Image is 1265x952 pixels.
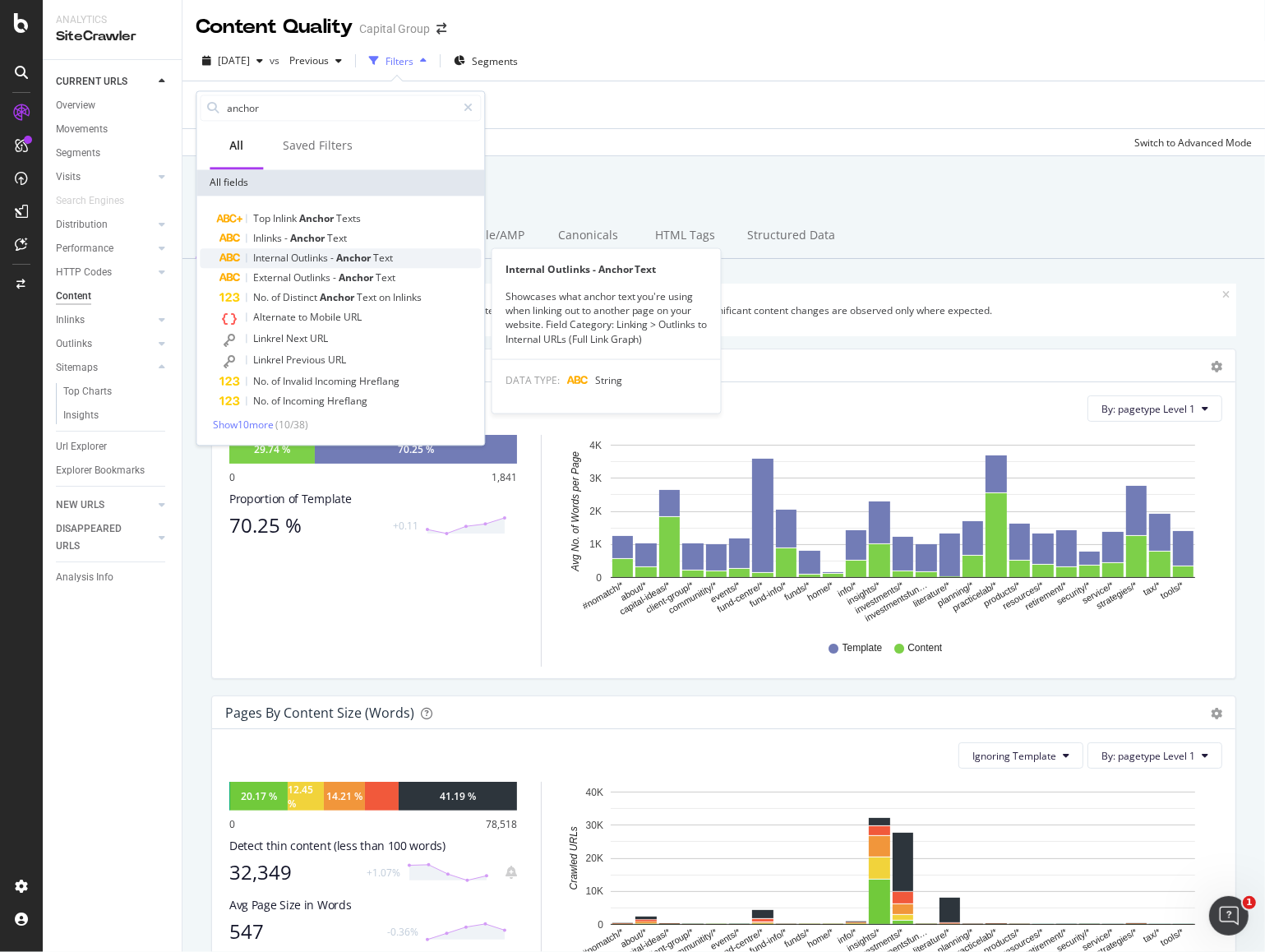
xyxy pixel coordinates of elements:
span: Anchor [336,251,373,265]
span: Template [843,641,883,655]
div: Insights [63,407,99,424]
span: Previous [283,53,329,67]
span: of [271,374,283,388]
text: 10K [586,886,603,898]
div: Switch to Advanced Mode [1134,136,1252,150]
div: Movements [56,121,108,138]
div: Content Quality [196,13,353,41]
text: 1K [589,539,602,551]
a: Inlinks [56,312,154,329]
div: Avg Page Size in Words [229,897,517,913]
button: [DATE] [196,48,270,74]
text: #nomatch/* [580,580,626,612]
span: Outlinks [291,251,330,265]
text: client-group/* [644,580,696,615]
text: home/* [806,927,836,950]
button: By: pagetype Level 1 [1087,742,1222,769]
span: vs [270,53,283,67]
span: Anchor [299,211,336,225]
a: CURRENT URLS [56,73,154,90]
div: Visits [56,169,81,186]
div: Capital Group [359,21,430,37]
a: Insights [63,407,170,424]
button: Segments [447,48,524,74]
text: communitity/* [667,580,719,616]
span: - [330,251,336,265]
a: Analysis Info [56,569,170,586]
div: bell-plus [506,866,517,879]
div: 32,349 [229,861,357,884]
span: Mobile [310,310,344,324]
div: 12.45 % [288,783,324,811]
span: Incoming [315,374,359,388]
text: about/* [619,927,649,950]
div: Sitemaps [56,359,98,377]
a: Visits [56,169,154,186]
div: 547 [229,920,377,943]
div: Analysis Info [56,569,113,586]
div: Internal Outlinks - Anchor Text [492,262,721,276]
text: 30K [586,820,603,831]
span: Previous [286,353,328,367]
span: Anchor [320,290,357,304]
div: A chart. [561,435,1211,626]
text: tools/* [1159,580,1186,601]
span: Alternate [253,310,298,324]
span: Inlink [273,211,299,225]
text: products/* [982,580,1023,609]
div: HTML Tags [637,214,734,259]
span: Next [286,331,310,345]
div: DISAPPEARED URLS [56,520,139,555]
span: Anchor [290,231,327,245]
div: 14.21 % [326,789,362,803]
text: 4K [589,440,602,451]
div: Overview [56,97,95,114]
div: Pages by Content Size (Words) [225,705,414,721]
div: 1,841 [492,470,517,484]
span: Outlinks [293,270,333,284]
div: +1.07% [367,866,400,880]
div: All [229,137,243,154]
a: Sitemaps [56,359,154,377]
span: No. [253,394,271,408]
text: security/* [1055,580,1092,607]
span: - [284,231,290,245]
span: URL [310,331,328,345]
div: Content [56,288,91,305]
text: info/* [836,927,859,945]
span: Linkrel [253,331,286,345]
text: funds/* [783,580,812,603]
span: Text [357,290,379,304]
a: Url Explorer [56,438,170,455]
div: 70.25 % [229,514,383,537]
button: Ignoring Template [958,742,1083,769]
span: to [298,310,310,324]
text: Crawled URLs [568,827,579,890]
a: Movements [56,121,170,138]
div: 70.25 % [398,442,434,456]
a: Search Engines [56,192,141,210]
span: No. [253,374,271,388]
span: Content [907,641,942,655]
span: By: pagetype Level 1 [1101,402,1195,416]
text: strategies/* [1095,580,1139,611]
span: Show 10 more [213,418,274,432]
span: DATA TYPE: [506,372,560,386]
a: Segments [56,145,170,162]
span: External [253,270,293,284]
text: resources/* [1001,580,1046,612]
text: retirement/* [1023,580,1069,612]
span: Linkrel [253,353,286,367]
span: Distinct [283,290,320,304]
div: Proportion of Template [229,491,517,507]
div: SiteCrawler [56,27,169,46]
div: gear [1211,708,1222,719]
text: insights/* [845,580,882,607]
div: Chase thin content, looking at the actual content of page (template excluded) and verify that sig... [284,303,1222,317]
a: DISAPPEARED URLS [56,520,154,555]
text: 0 [598,919,603,931]
text: fund-info/* [748,580,789,609]
div: Distribution [56,216,108,233]
div: Top Charts [63,383,112,400]
text: tax/* [1142,580,1163,598]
